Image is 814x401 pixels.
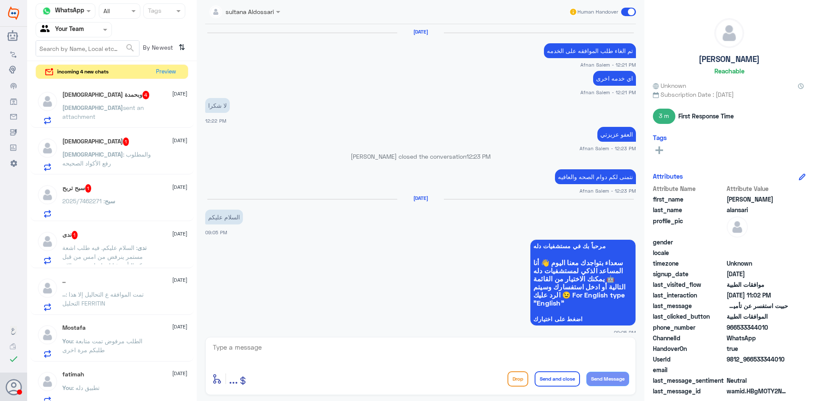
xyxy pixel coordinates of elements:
h5: ندى [62,231,78,239]
p: 17/9/2025, 12:23 PM [555,169,636,184]
span: gender [653,238,725,247]
span: First Response Time [678,112,734,121]
h6: Reachable [714,67,744,75]
span: Afnan Salem - 12:21 PM [580,61,636,68]
span: [DEMOGRAPHIC_DATA] [62,151,123,158]
span: last_message_id [653,387,725,395]
button: Send and close [535,371,580,387]
p: 17/9/2025, 12:21 PM [544,43,636,58]
span: UserId [653,355,725,364]
h5: Mostafa [62,324,86,331]
p: 17/9/2025, 12:23 PM [597,127,636,142]
span: Attribute Name [653,184,725,193]
span: 09:05 PM [205,230,227,235]
span: 1 [123,137,129,146]
img: defaultAdmin.png [37,278,58,299]
span: ibrahim [727,195,788,204]
span: null [727,238,788,247]
span: email [653,365,725,374]
span: 2025-09-28T20:02:15.69Z [727,291,788,300]
span: [DATE] [172,90,187,98]
span: [DATE] [172,276,187,284]
img: defaultAdmin.png [37,91,58,112]
p: [PERSON_NAME] closed the conversation [205,152,636,161]
span: [DEMOGRAPHIC_DATA] [62,104,123,111]
span: سعداء بتواجدك معنا اليوم 👋 أنا المساعد الذكي لمستشفيات دله 🤖 يمكنك الاختيار من القائمة التالية أو... [533,258,633,307]
h5: سبحان الله وبحمدة [62,91,150,99]
span: HandoverOn [653,344,725,353]
span: Attribute Value [727,184,788,193]
span: اضغط على اختيارك [533,316,633,322]
span: 12:23 PM [466,153,491,160]
span: [DATE] [172,370,187,377]
span: wamid.HBgMOTY2NTMzMzQ0MDEwFQIAEhgUM0E2RDJDMEI2OEI1Nzc2NEFCQTIA [727,387,788,395]
span: : تمت الموافقه ع التحاليل إلا هذا التحليل FERRITIN [62,291,144,307]
span: null [727,248,788,257]
span: 2025-09-28T20:01:34.303Z [727,269,788,278]
p: 17/9/2025, 12:22 PM [205,98,230,113]
h5: MOHAMMED [62,137,129,146]
img: defaultAdmin.png [37,184,58,205]
span: last_name [653,205,725,214]
span: [DATE] [172,323,187,331]
span: 2 [727,334,788,342]
img: Widebot Logo [8,6,19,20]
span: Unknown [653,81,686,90]
button: Send Message [586,372,629,386]
span: By Newest [139,40,175,57]
h5: fatimah [62,371,84,378]
img: defaultAdmin.png [37,231,58,252]
img: whatsapp.png [40,5,53,17]
span: incoming 4 new chats [57,68,109,76]
span: alansari [727,205,788,214]
span: سبح [105,197,115,205]
button: Avatar [6,379,22,395]
span: Subscription Date : [DATE] [653,90,806,99]
span: last_visited_flow [653,280,725,289]
h5: [PERSON_NAME] [699,54,760,64]
span: ChannelId [653,334,725,342]
span: last_clicked_button [653,312,725,321]
h5: سبح تربح [62,184,92,193]
span: : تطبيق دله [72,384,100,391]
span: timezone [653,259,725,268]
span: 9812_966533344010 [727,355,788,364]
button: ... [229,369,238,388]
span: profile_pic [653,216,725,236]
input: Search by Name, Local etc… [36,41,139,56]
span: last_message [653,301,725,310]
span: You [62,337,72,345]
span: 09:05 PM [614,329,636,336]
span: Unknown [727,259,788,268]
span: : الطلب مرفوض تمت متابعة طلبكم مرة اخرى [62,337,142,353]
span: [DATE] [172,183,187,191]
span: 12:22 PM [205,118,226,123]
div: Tags [147,6,162,17]
span: موافقات الطبية [727,280,788,289]
span: [DATE] [172,137,187,144]
h6: [DATE] [397,195,444,201]
span: null [727,365,788,374]
span: Human Handover [577,8,618,16]
h5: .. [62,278,66,285]
span: : السلام عليكم. فيه طلب اشعة مستمر ينرفض من امس من قبل شركة التأمين؛ انا تواصلت معهم الان واستفسر... [62,244,156,376]
p: 28/9/2025, 9:05 PM [205,210,243,224]
span: الموافقات الطبية [727,312,788,321]
button: Preview [152,65,179,79]
span: signup_date [653,269,725,278]
span: 966533344010 [727,323,788,332]
span: last_interaction [653,291,725,300]
span: : والمطلوب رفع الأكواد الصحيحه [62,151,151,167]
span: phone_number [653,323,725,332]
h6: [DATE] [397,29,444,35]
p: 17/9/2025, 12:21 PM [593,71,636,86]
span: [DATE] [172,230,187,238]
span: first_name [653,195,725,204]
button: search [125,41,135,55]
h6: Attributes [653,172,683,180]
span: Afnan Salem - 12:21 PM [580,89,636,96]
span: Afnan Salem - 12:23 PM [580,145,636,152]
h6: Tags [653,134,667,141]
span: مرحباً بك في مستشفيات دله [533,243,633,250]
span: 4 [142,91,150,99]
